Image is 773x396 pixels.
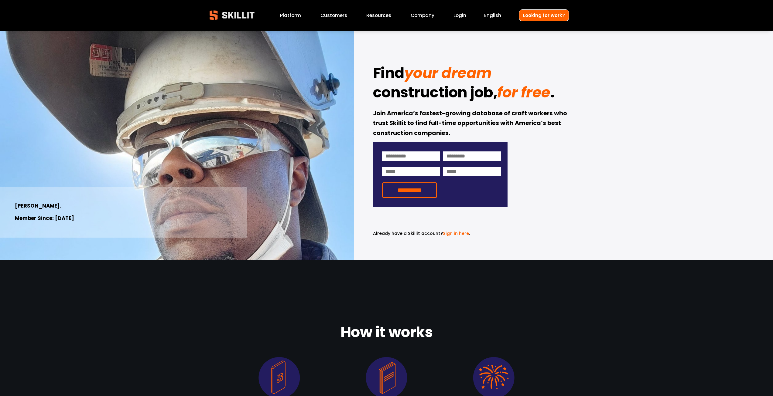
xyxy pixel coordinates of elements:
[443,230,469,236] a: Sign in here
[204,6,260,24] img: Skillit
[15,214,74,223] strong: Member Since: [DATE]
[497,82,550,103] em: for free
[373,109,568,139] strong: Join America’s fastest-growing database of craft workers who trust Skillit to find full-time oppo...
[366,11,391,19] a: folder dropdown
[453,11,466,19] a: Login
[373,81,498,106] strong: construction job,
[550,81,555,106] strong: .
[484,11,501,19] div: language picker
[404,63,492,83] em: your dream
[15,202,61,211] strong: [PERSON_NAME].
[373,62,404,87] strong: Find
[366,12,391,19] span: Resources
[484,12,501,19] span: English
[411,11,434,19] a: Company
[373,230,508,237] p: .
[340,321,433,346] strong: How it works
[519,9,569,21] a: Looking for work?
[373,230,443,236] span: Already have a Skillit account?
[280,11,301,19] a: Platform
[320,11,347,19] a: Customers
